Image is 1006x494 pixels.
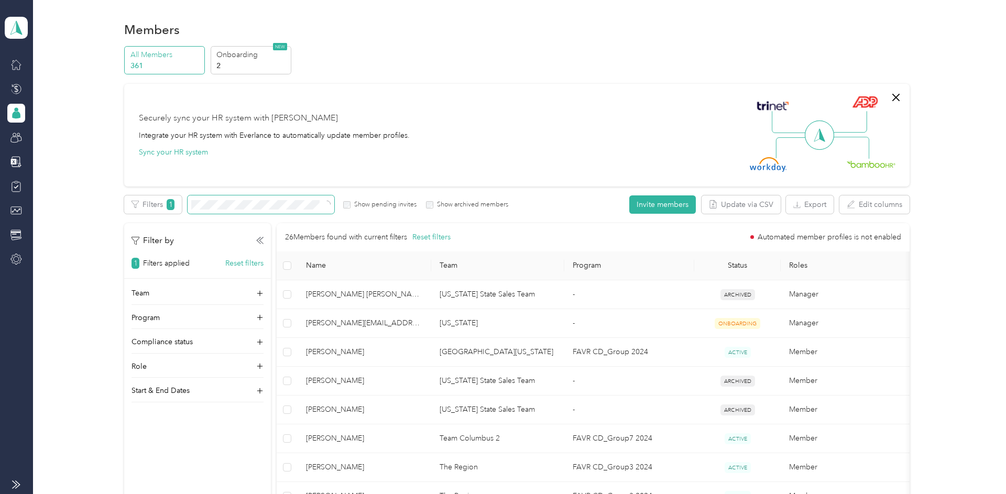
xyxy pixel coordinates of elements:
[715,318,760,329] span: ONBOARDING
[781,367,914,396] td: Member
[720,376,755,387] span: ARCHIVED
[833,137,869,159] img: Line Right Down
[132,258,139,269] span: 1
[273,43,287,50] span: NEW
[564,453,694,482] td: FAVR CD_Group3 2024
[431,309,564,338] td: Florida
[720,289,755,300] span: ARCHIVED
[564,424,694,453] td: FAVR CD_Group7 2024
[306,317,422,329] span: [PERSON_NAME][EMAIL_ADDRESS][PERSON_NAME][DOMAIN_NAME]
[132,288,149,299] p: Team
[216,60,288,71] p: 2
[132,385,190,396] p: Start & End Dates
[431,280,564,309] td: Ohio State Sales Team
[852,96,878,108] img: ADP
[758,234,901,241] span: Automated member profiles is not enabled
[839,195,910,214] button: Edit columns
[947,435,1006,494] iframe: Everlance-gr Chat Button Frame
[720,404,755,415] span: ARCHIVED
[775,137,812,158] img: Line Left Down
[139,147,208,158] button: Sync your HR system
[564,338,694,367] td: FAVR CD_Group 2024
[306,433,422,444] span: [PERSON_NAME]
[216,49,288,60] p: Onboarding
[781,280,914,309] td: Manager
[781,309,914,338] td: Manager
[781,453,914,482] td: Member
[124,24,180,35] h1: Members
[433,200,508,210] label: Show archived members
[298,367,431,396] td: Nick Haddad
[298,309,431,338] td: dave.watson@cavbeer.com
[725,433,751,444] span: ACTIVE
[285,232,407,243] p: 26 Members found with current filters
[306,375,422,387] span: [PERSON_NAME]
[431,396,564,424] td: Ohio State Sales Team
[564,309,694,338] td: -
[130,49,202,60] p: All Members
[143,258,190,269] p: Filters applied
[351,200,417,210] label: Show pending invites
[772,111,808,134] img: Line Left Up
[306,261,422,270] span: Name
[564,251,694,280] th: Program
[564,367,694,396] td: -
[781,338,914,367] td: Member
[754,98,791,113] img: Trinet
[431,424,564,453] td: Team Columbus 2
[431,338,564,367] td: Central Florida
[431,367,564,396] td: Ohio State Sales Team
[306,404,422,415] span: [PERSON_NAME]
[750,157,786,172] img: Workday
[306,462,422,473] span: [PERSON_NAME]
[564,396,694,424] td: -
[298,280,431,309] td: Jordan T. Winchester
[139,112,338,125] div: Securely sync your HR system with [PERSON_NAME]
[786,195,834,214] button: Export
[431,453,564,482] td: The Region
[306,289,422,300] span: [PERSON_NAME] [PERSON_NAME]
[702,195,781,214] button: Update via CSV
[781,396,914,424] td: Member
[431,251,564,280] th: Team
[629,195,696,214] button: Invite members
[725,462,751,473] span: ACTIVE
[225,258,264,269] button: Reset filters
[124,195,182,214] button: Filters1
[298,251,431,280] th: Name
[132,312,160,323] p: Program
[847,160,895,168] img: BambooHR
[694,251,781,280] th: Status
[298,424,431,453] td: Daniel J. Gross
[564,280,694,309] td: -
[306,346,422,358] span: [PERSON_NAME]
[139,130,410,141] div: Integrate your HR system with Everlance to automatically update member profiles.
[830,111,867,133] img: Line Right Up
[298,338,431,367] td: Kyle C. Crandall
[725,347,751,358] span: ACTIVE
[781,251,914,280] th: Roles
[130,60,202,71] p: 361
[298,453,431,482] td: Lesley A. Adams
[412,232,451,243] button: Reset filters
[694,309,781,338] td: ONBOARDING
[781,424,914,453] td: Member
[132,234,174,247] p: Filter by
[132,336,193,347] p: Compliance status
[167,199,174,210] span: 1
[298,396,431,424] td: Melinda S. Carte
[132,361,147,372] p: Role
